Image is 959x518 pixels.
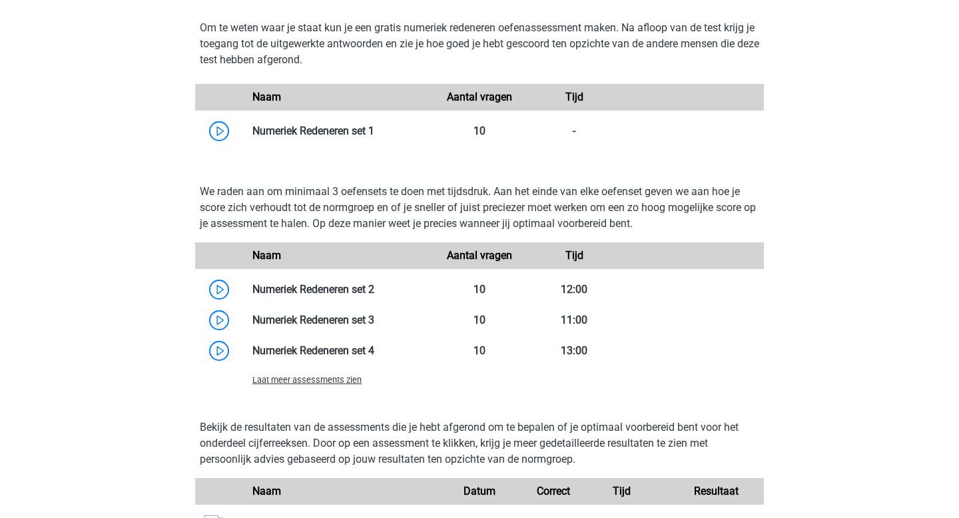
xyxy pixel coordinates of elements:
[242,123,432,139] div: Numeriek Redeneren set 1
[527,483,574,499] div: Correct
[242,483,432,499] div: Naam
[200,419,759,467] p: Bekijk de resultaten van de assessments die je hebt afgerond om te bepalen of je optimaal voorber...
[252,375,362,385] span: Laat meer assessments zien
[669,483,764,499] div: Resultaat
[527,248,621,264] div: Tijd
[527,89,621,105] div: Tijd
[574,483,669,499] div: Tijd
[242,312,432,328] div: Numeriek Redeneren set 3
[200,20,759,68] p: Om te weten waar je staat kun je een gratis numeriek redeneren oefenassessment maken. Na afloop v...
[242,89,432,105] div: Naam
[432,89,527,105] div: Aantal vragen
[242,282,432,298] div: Numeriek Redeneren set 2
[200,184,759,232] p: We raden aan om minimaal 3 oefensets te doen met tijdsdruk. Aan het einde van elke oefenset geven...
[242,343,432,359] div: Numeriek Redeneren set 4
[242,248,432,264] div: Naam
[432,248,527,264] div: Aantal vragen
[432,483,527,499] div: Datum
